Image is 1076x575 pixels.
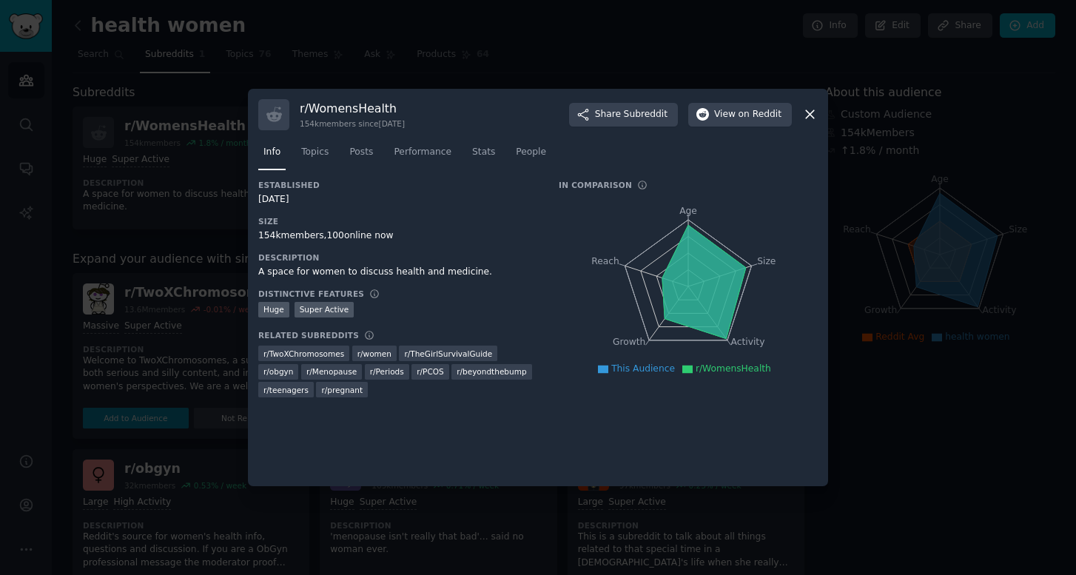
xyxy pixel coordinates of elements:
span: r/ beyondthebump [457,366,526,377]
h3: Description [258,252,538,263]
span: r/ TwoXChromosomes [263,349,344,359]
span: r/ Menopause [306,366,357,377]
span: r/ teenagers [263,385,309,395]
div: Huge [258,302,289,317]
span: r/WomensHealth [696,363,771,374]
div: A space for women to discuss health and medicine. [258,266,538,279]
span: People [516,146,546,159]
h3: Established [258,180,538,190]
h3: Related Subreddits [258,330,359,340]
span: on Reddit [739,108,781,121]
span: Info [263,146,280,159]
h3: r/ WomensHealth [300,101,405,116]
span: Share [595,108,668,121]
tspan: Size [757,255,776,266]
span: r/ Periods [370,366,404,377]
a: Info [258,141,286,171]
tspan: Age [679,206,697,216]
a: Performance [389,141,457,171]
span: r/ PCOS [417,366,443,377]
div: 154k members since [DATE] [300,118,405,129]
span: r/ women [357,349,391,359]
span: Performance [394,146,451,159]
span: r/ obgyn [263,366,293,377]
span: This Audience [611,363,675,374]
div: [DATE] [258,193,538,206]
tspan: Reach [591,255,619,266]
a: People [511,141,551,171]
span: r/ pregnant [321,385,363,395]
a: Stats [467,141,500,171]
h3: Size [258,216,538,226]
span: View [714,108,781,121]
div: Super Active [295,302,354,317]
button: Viewon Reddit [688,103,792,127]
a: Posts [344,141,378,171]
span: Stats [472,146,495,159]
tspan: Activity [731,337,765,347]
span: Topics [301,146,329,159]
span: Posts [349,146,373,159]
span: Subreddit [624,108,668,121]
button: ShareSubreddit [569,103,678,127]
span: r/ TheGirlSurvivalGuide [404,349,492,359]
h3: In Comparison [559,180,632,190]
h3: Distinctive Features [258,289,364,299]
div: 154k members, 100 online now [258,229,538,243]
a: Topics [296,141,334,171]
tspan: Growth [613,337,645,347]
